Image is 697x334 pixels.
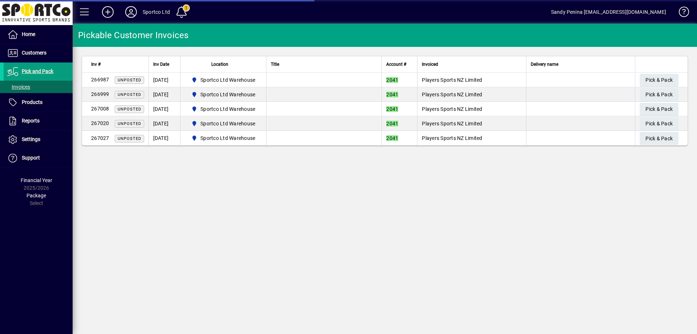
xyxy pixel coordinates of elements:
[153,60,176,68] div: Inv Date
[422,121,482,126] span: Players Sports NZ Limited
[21,177,52,183] span: Financial Year
[645,89,673,101] span: Pick & Pack
[200,134,255,142] span: Sportco Ltd Warehouse
[22,155,40,161] span: Support
[271,60,377,68] div: Title
[673,1,688,25] a: Knowledge Base
[22,68,53,74] span: Pick and Pack
[188,134,258,142] span: Sportco Ltd Warehouse
[200,76,255,84] span: Sportco Ltd Warehouse
[78,29,189,41] div: Pickable Customer Invoices
[188,105,258,113] span: Sportco Ltd Warehouse
[118,92,141,97] span: Unposted
[148,73,180,87] td: [DATE]
[22,99,42,105] span: Products
[22,31,35,37] span: Home
[91,120,109,126] span: 267020
[4,93,73,112] a: Products
[386,121,398,126] em: 2041
[422,60,522,68] div: Invoiced
[200,120,255,127] span: Sportco Ltd Warehouse
[4,130,73,149] a: Settings
[4,25,73,44] a: Home
[148,116,180,131] td: [DATE]
[386,106,398,112] em: 2041
[148,87,180,102] td: [DATE]
[118,107,141,112] span: Unposted
[119,5,143,19] button: Profile
[4,112,73,130] a: Reports
[200,105,255,113] span: Sportco Ltd Warehouse
[118,136,141,141] span: Unposted
[640,132,678,145] button: Pick & Pack
[640,117,678,130] button: Pick & Pack
[422,106,482,112] span: Players Sports NZ Limited
[386,60,406,68] span: Account #
[531,60,631,68] div: Delivery name
[118,78,141,83] span: Unposted
[143,6,170,18] div: Sportco Ltd
[118,121,141,126] span: Unposted
[211,60,228,68] span: Location
[27,193,46,198] span: Package
[4,81,73,93] a: Invoices
[640,74,678,87] button: Pick & Pack
[91,106,109,112] span: 267008
[153,60,169,68] span: Inv Date
[386,92,398,97] em: 2041
[645,118,673,130] span: Pick & Pack
[188,76,258,84] span: Sportco Ltd Warehouse
[188,119,258,128] span: Sportco Ltd Warehouse
[185,60,262,68] div: Location
[200,91,255,98] span: Sportco Ltd Warehouse
[91,60,144,68] div: Inv #
[148,131,180,145] td: [DATE]
[148,102,180,116] td: [DATE]
[645,74,673,86] span: Pick & Pack
[640,88,678,101] button: Pick & Pack
[22,118,40,124] span: Reports
[4,149,73,167] a: Support
[531,60,558,68] span: Delivery name
[645,133,673,145] span: Pick & Pack
[188,90,258,99] span: Sportco Ltd Warehouse
[271,60,279,68] span: Title
[91,91,109,97] span: 266999
[7,84,30,90] span: Invoices
[91,135,109,141] span: 267027
[645,103,673,115] span: Pick & Pack
[386,77,398,83] em: 2041
[22,136,40,142] span: Settings
[386,135,398,141] em: 2041
[91,60,101,68] span: Inv #
[640,103,678,116] button: Pick & Pack
[91,77,109,83] span: 266987
[422,135,482,141] span: Players Sports NZ Limited
[422,77,482,83] span: Players Sports NZ Limited
[4,44,73,62] a: Customers
[96,5,119,19] button: Add
[386,60,413,68] div: Account #
[551,6,666,18] div: Sandy Penina [EMAIL_ADDRESS][DOMAIN_NAME]
[22,50,46,56] span: Customers
[422,60,438,68] span: Invoiced
[422,92,482,97] span: Players Sports NZ Limited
